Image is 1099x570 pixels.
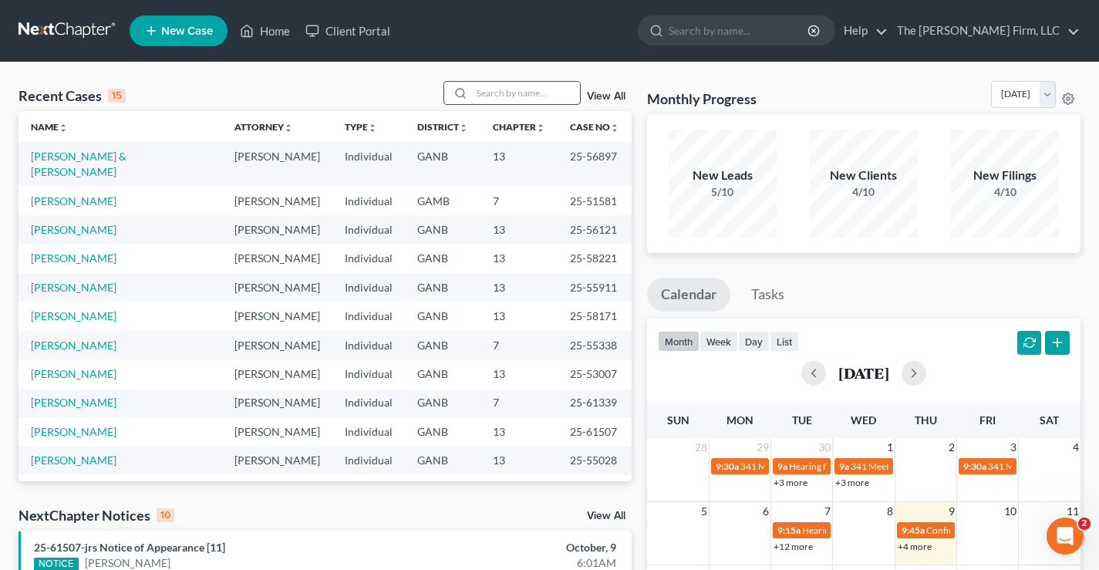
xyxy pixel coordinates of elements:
[480,331,558,359] td: 7
[558,273,632,302] td: 25-55911
[587,91,625,102] a: View All
[332,187,405,215] td: Individual
[480,417,558,446] td: 13
[810,167,918,184] div: New Clients
[792,413,812,427] span: Tue
[31,194,116,207] a: [PERSON_NAME]
[59,123,68,133] i: unfold_more
[284,123,293,133] i: unfold_more
[1071,438,1080,457] span: 4
[222,302,332,330] td: [PERSON_NAME]
[647,89,757,108] h3: Monthly Progress
[558,142,632,186] td: 25-56897
[368,123,377,133] i: unfold_more
[802,524,922,536] span: Hearing for [PERSON_NAME]
[889,17,1080,45] a: The [PERSON_NAME] Firm, LLC
[810,184,918,200] div: 4/10
[480,389,558,417] td: 7
[669,184,777,200] div: 5/10
[405,215,480,244] td: GANB
[298,17,398,45] a: Client Portal
[222,359,332,388] td: [PERSON_NAME]
[558,359,632,388] td: 25-53007
[480,475,558,504] td: 13
[777,524,801,536] span: 9:15a
[232,17,298,45] a: Home
[700,331,738,352] button: week
[610,123,619,133] i: unfold_more
[31,150,126,178] a: [PERSON_NAME] & [PERSON_NAME]
[31,121,68,133] a: Nameunfold_more
[693,438,709,457] span: 28
[667,413,689,427] span: Sun
[947,438,956,457] span: 2
[222,187,332,215] td: [PERSON_NAME]
[480,245,558,273] td: 13
[222,245,332,273] td: [PERSON_NAME]
[222,447,332,475] td: [PERSON_NAME]
[480,142,558,186] td: 13
[737,278,798,312] a: Tasks
[658,331,700,352] button: month
[740,460,879,472] span: 341 Meeting for [PERSON_NAME]
[647,278,730,312] a: Calendar
[774,477,807,488] a: +3 more
[761,502,770,521] span: 6
[34,541,225,554] a: 25-61507-jrs Notice of Appearance [11]
[902,524,925,536] span: 9:45a
[405,245,480,273] td: GANB
[700,502,709,521] span: 5
[31,223,116,236] a: [PERSON_NAME]
[770,331,799,352] button: list
[755,438,770,457] span: 29
[405,389,480,417] td: GANB
[774,541,813,552] a: +12 more
[493,121,545,133] a: Chapterunfold_more
[838,365,889,381] h2: [DATE]
[332,447,405,475] td: Individual
[558,331,632,359] td: 25-55338
[222,142,332,186] td: [PERSON_NAME]
[558,302,632,330] td: 25-58171
[405,331,480,359] td: GANB
[417,121,468,133] a: Districtunfold_more
[558,187,632,215] td: 25-51581
[851,460,989,472] span: 341 Meeting for [PERSON_NAME]
[951,184,1059,200] div: 4/10
[480,273,558,302] td: 13
[332,302,405,330] td: Individual
[332,417,405,446] td: Individual
[558,417,632,446] td: 25-61507
[222,417,332,446] td: [PERSON_NAME]
[332,475,405,504] td: Individual
[222,331,332,359] td: [PERSON_NAME]
[480,359,558,388] td: 13
[777,460,787,472] span: 9a
[161,25,213,37] span: New Case
[823,502,832,521] span: 7
[345,121,377,133] a: Typeunfold_more
[558,447,632,475] td: 25-55028
[19,86,126,105] div: Recent Cases
[31,281,116,294] a: [PERSON_NAME]
[459,123,468,133] i: unfold_more
[1065,502,1080,521] span: 11
[157,508,174,522] div: 10
[716,460,739,472] span: 9:30a
[332,389,405,417] td: Individual
[405,475,480,504] td: GANB
[836,17,888,45] a: Help
[947,502,956,521] span: 9
[979,413,996,427] span: Fri
[405,359,480,388] td: GANB
[31,425,116,438] a: [PERSON_NAME]
[31,251,116,265] a: [PERSON_NAME]
[405,273,480,302] td: GANB
[31,367,116,380] a: [PERSON_NAME]
[898,541,932,552] a: +4 more
[669,16,810,45] input: Search by name...
[558,389,632,417] td: 25-61339
[31,396,116,409] a: [PERSON_NAME]
[885,502,895,521] span: 8
[587,511,625,521] a: View All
